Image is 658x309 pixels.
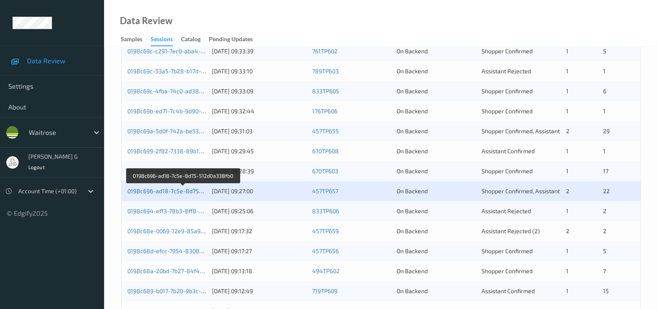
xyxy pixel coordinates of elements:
[603,207,606,214] span: 2
[312,187,338,194] a: 457TP657
[482,187,585,194] span: Shopper Confirmed, Assistant Rejected
[312,167,338,174] a: 670TP603
[397,247,475,255] div: On Backend
[482,87,533,95] span: Shopper Confirmed
[151,35,173,46] div: Sessions
[482,247,533,254] span: Shopper Confirmed
[603,227,606,234] span: 2
[120,17,172,25] div: Data Review
[127,47,240,55] a: 0198c69c-c291-7ec0-aba4-4e1a020e2a99
[212,147,306,155] div: [DATE] 09:29:45
[127,67,241,75] a: 0198c69c-53a5-7b28-b17d-622b945604fe
[212,67,306,75] div: [DATE] 09:33:10
[603,287,609,294] span: 15
[127,107,238,115] a: 0198c69b-ed71-7c4b-9d90-1c9bb3c57ae1
[212,167,306,175] div: [DATE] 09:28:39
[482,227,540,234] span: Assistant Rejected (2)
[312,207,339,214] a: 833TP606
[482,147,535,154] span: Assistant Confirmed
[212,107,306,115] div: [DATE] 09:32:44
[603,47,606,55] span: 5
[397,67,475,75] div: On Backend
[127,147,237,154] a: 0198c699-2f82-7338-89b1-f9c213ac55ef
[482,267,533,274] span: Shopper Confirmed
[397,127,475,135] div: On Backend
[212,247,306,255] div: [DATE] 09:17:27
[566,167,569,174] span: 1
[181,35,201,45] div: Catalog
[127,287,238,294] a: 0198c689-b017-7b20-9b3c-312a6681f314
[209,34,261,45] a: Pending Updates
[482,47,533,55] span: Shopper Confirmed
[603,167,608,174] span: 17
[566,67,569,75] span: 1
[566,147,569,154] span: 1
[566,187,569,194] span: 2
[127,167,240,174] a: 0198c698-2da5-7c5b-b5d5-13dbbf8f5e8b
[212,87,306,95] div: [DATE] 09:33:09
[127,247,241,254] a: 0198c68d-efcc-7954-8308-cb279b705b8a
[312,227,339,234] a: 457TP659
[151,34,181,46] a: Sessions
[397,87,475,95] div: On Backend
[127,227,240,234] a: 0198c68e-0069-72e9-85a9-dd65a6ce9faf
[482,127,585,135] span: Shopper Confirmed, Assistant Rejected
[121,35,142,45] div: Samples
[212,187,306,195] div: [DATE] 09:27:00
[121,34,151,45] a: Samples
[312,67,339,75] a: 789TP603
[212,227,306,235] div: [DATE] 09:17:32
[482,107,533,115] span: Shopper Confirmed
[397,187,475,195] div: On Backend
[312,127,339,135] a: 457TP655
[603,147,606,154] span: 1
[566,107,569,115] span: 1
[482,167,533,174] span: Shopper Confirmed
[603,67,606,75] span: 1
[312,247,339,254] a: 457TP656
[212,207,306,215] div: [DATE] 09:25:06
[566,267,569,274] span: 1
[312,147,339,154] a: 670TP608
[312,287,338,294] a: 719TP609
[212,287,306,295] div: [DATE] 09:12:49
[397,167,475,175] div: On Backend
[181,34,209,45] a: Catalog
[212,127,306,135] div: [DATE] 09:31:03
[566,47,569,55] span: 1
[312,107,338,115] a: 176TP606
[209,35,253,45] div: Pending Updates
[482,67,531,75] span: Assistant Rejected
[127,207,240,214] a: 0198c694-eff3-78b3-8ff8-d864b8309c95
[566,127,569,135] span: 2
[482,207,531,214] span: Assistant Rejected
[603,187,610,194] span: 22
[127,267,240,274] a: 0198c68a-20bd-7b27-84f4-1df1258b239a
[482,287,535,294] span: Assistant Confirmed
[603,247,606,254] span: 5
[212,47,306,55] div: [DATE] 09:33:39
[127,187,240,194] a: 0198c696-ad18-7c5e-8d75-512d0a338fb0
[603,107,606,115] span: 1
[397,147,475,155] div: On Backend
[566,207,569,214] span: 1
[212,267,306,275] div: [DATE] 09:13:18
[397,47,475,55] div: On Backend
[566,227,569,234] span: 2
[397,267,475,275] div: On Backend
[312,267,340,274] a: 494TP602
[127,87,241,95] a: 0198c69c-4fba-74c0-ad38-251d8794e8ab
[312,47,338,55] a: 761TP602
[397,107,475,115] div: On Backend
[312,87,339,95] a: 833TP605
[566,247,569,254] span: 1
[127,127,242,135] a: 0198c69a-5d0f-742a-be53-2a8a28481c25
[603,267,606,274] span: 7
[603,127,610,135] span: 29
[397,207,475,215] div: On Backend
[566,287,569,294] span: 1
[566,87,569,95] span: 1
[397,287,475,295] div: On Backend
[397,227,475,235] div: On Backend
[603,87,606,95] span: 6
